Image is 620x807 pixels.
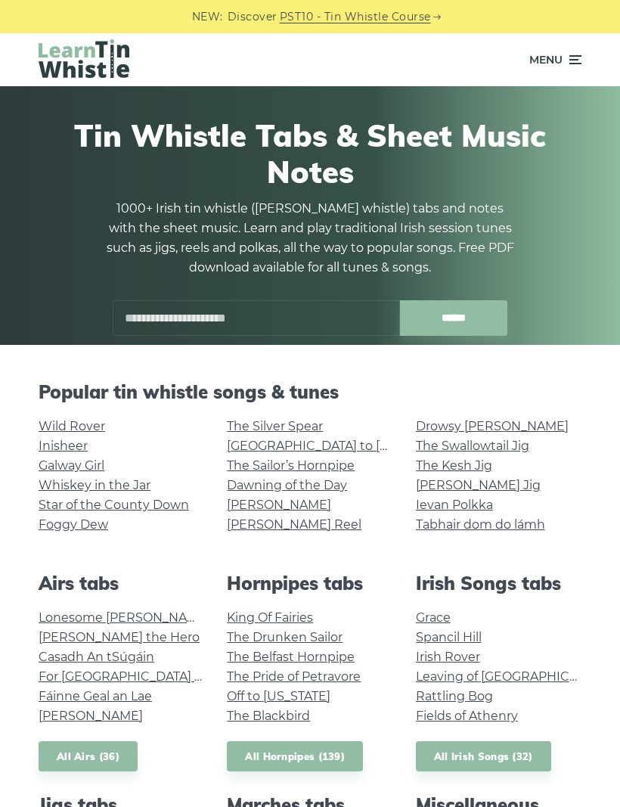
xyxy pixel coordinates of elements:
[39,669,327,684] a: For [GEOGRAPHIC_DATA] I Won’t Say Her Name
[416,741,551,772] a: All Irish Songs (32)
[416,709,518,723] a: Fields of Athenry
[227,709,310,723] a: The Blackbird
[227,458,355,473] a: The Sailor’s Hornpipe
[39,650,154,664] a: Casadh An tSúgáin
[39,498,189,512] a: Star of the County Down
[227,478,347,492] a: Dawning of the Day
[39,610,210,625] a: Lonesome [PERSON_NAME]
[227,517,361,532] a: [PERSON_NAME] Reel
[39,439,88,453] a: Inisheer
[227,630,343,644] a: The Drunken Sailor
[39,517,108,532] a: Foggy Dew
[416,630,482,644] a: Spancil Hill
[416,650,480,664] a: Irish Rover
[39,630,200,644] a: [PERSON_NAME] the Hero
[39,709,143,723] a: [PERSON_NAME]
[39,458,104,473] a: Galway Girl
[227,498,331,512] a: [PERSON_NAME]
[416,478,541,492] a: [PERSON_NAME] Jig
[39,741,138,772] a: All Airs (36)
[39,117,581,190] h1: Tin Whistle Tabs & Sheet Music Notes
[227,650,355,664] a: The Belfast Hornpipe
[227,573,392,594] h2: Hornpipes tabs
[39,573,204,594] h2: Airs tabs
[529,41,563,79] span: Menu
[416,689,493,703] a: Rattling Bog
[39,689,152,703] a: Fáinne Geal an Lae
[416,458,492,473] a: The Kesh Jig
[416,573,581,594] h2: Irish Songs tabs
[39,419,105,433] a: Wild Rover
[39,478,150,492] a: Whiskey in the Jar
[416,669,611,684] a: Leaving of [GEOGRAPHIC_DATA]
[39,39,129,78] img: LearnTinWhistle.com
[416,610,451,625] a: Grace
[416,419,569,433] a: Drowsy [PERSON_NAME]
[227,669,361,684] a: The Pride of Petravore
[416,498,493,512] a: Ievan Polkka
[227,419,323,433] a: The Silver Spear
[416,517,545,532] a: Tabhair dom do lámh
[416,439,529,453] a: The Swallowtail Jig
[227,741,363,772] a: All Hornpipes (139)
[227,689,330,703] a: Off to [US_STATE]
[227,439,506,453] a: [GEOGRAPHIC_DATA] to [GEOGRAPHIC_DATA]
[106,199,514,278] p: 1000+ Irish tin whistle ([PERSON_NAME] whistle) tabs and notes with the sheet music. Learn and pl...
[227,610,313,625] a: King Of Fairies
[39,381,581,403] h2: Popular tin whistle songs & tunes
